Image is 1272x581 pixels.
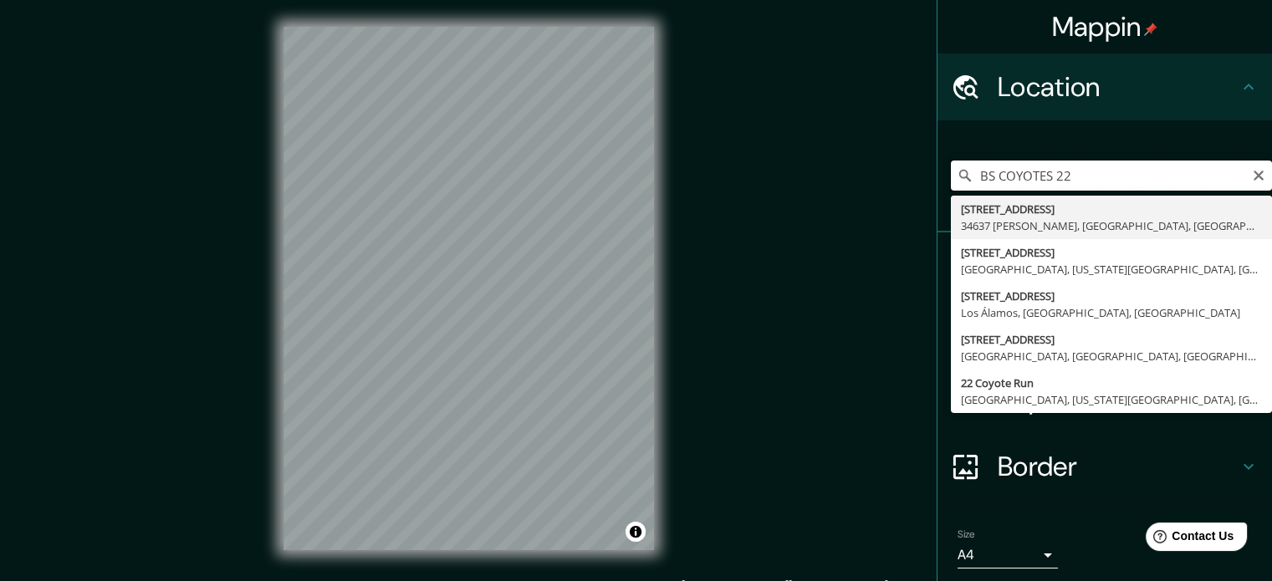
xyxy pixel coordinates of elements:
[961,201,1262,217] div: [STREET_ADDRESS]
[958,527,975,542] label: Size
[961,244,1262,261] div: [STREET_ADDRESS]
[961,217,1262,234] div: 34637 [PERSON_NAME], [GEOGRAPHIC_DATA], [GEOGRAPHIC_DATA]
[937,433,1272,500] div: Border
[937,54,1272,120] div: Location
[958,542,1058,568] div: A4
[961,375,1262,391] div: 22 Coyote Run
[1252,166,1265,182] button: Clear
[998,70,1239,104] h4: Location
[998,383,1239,416] h4: Layout
[961,288,1262,304] div: [STREET_ADDRESS]
[626,522,646,542] button: Toggle attribution
[937,299,1272,366] div: Style
[937,366,1272,433] div: Layout
[961,391,1262,408] div: [GEOGRAPHIC_DATA], [US_STATE][GEOGRAPHIC_DATA], [GEOGRAPHIC_DATA]
[284,27,654,550] canvas: Map
[1052,10,1158,43] h4: Mappin
[1123,516,1254,563] iframe: Help widget launcher
[961,331,1262,348] div: [STREET_ADDRESS]
[961,261,1262,278] div: [GEOGRAPHIC_DATA], [US_STATE][GEOGRAPHIC_DATA], [GEOGRAPHIC_DATA]
[1144,23,1157,36] img: pin-icon.png
[961,304,1262,321] div: Los Álamos, [GEOGRAPHIC_DATA], [GEOGRAPHIC_DATA]
[951,161,1272,191] input: Pick your city or area
[961,348,1262,364] div: [GEOGRAPHIC_DATA], [GEOGRAPHIC_DATA], [GEOGRAPHIC_DATA]
[998,450,1239,483] h4: Border
[937,232,1272,299] div: Pins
